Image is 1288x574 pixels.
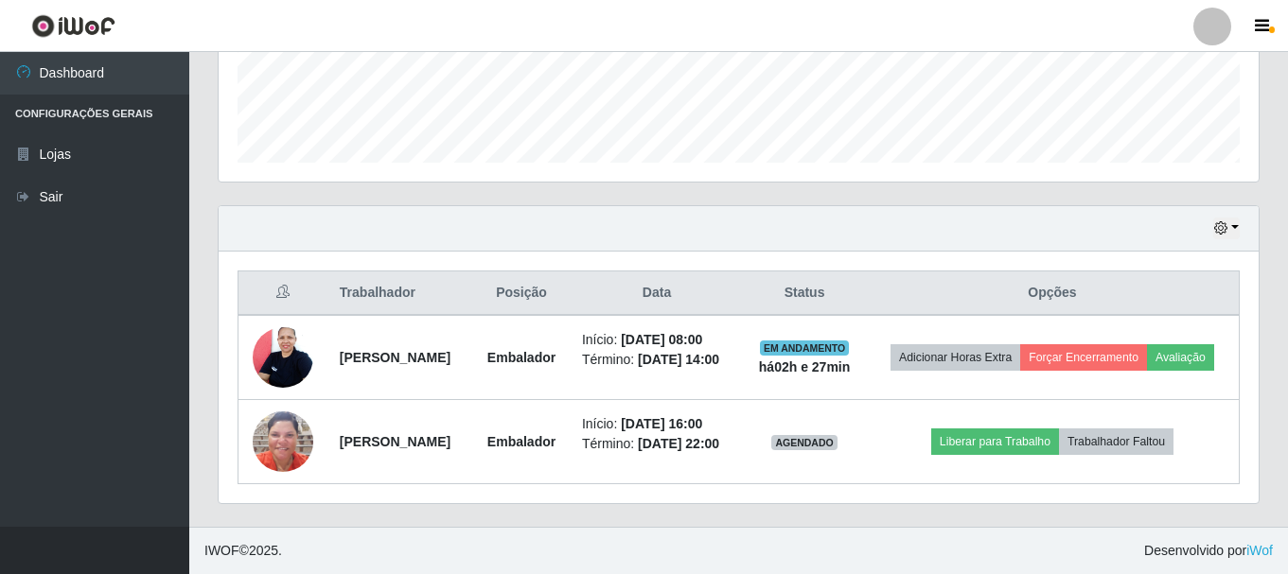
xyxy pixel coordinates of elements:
[891,344,1020,371] button: Adicionar Horas Extra
[1059,428,1173,455] button: Trabalhador Faltou
[1144,541,1273,561] span: Desenvolvido por
[253,411,313,472] img: 1732392011322.jpeg
[487,434,556,449] strong: Embalador
[760,340,850,356] span: EM ANDAMENTO
[328,271,472,316] th: Trabalhador
[1147,344,1214,371] button: Avaliação
[582,330,732,350] li: Início:
[866,271,1240,316] th: Opções
[1246,543,1273,558] a: iWof
[340,434,450,449] strong: [PERSON_NAME]
[340,350,450,365] strong: [PERSON_NAME]
[472,271,571,316] th: Posição
[582,350,732,370] li: Término:
[621,416,702,431] time: [DATE] 16:00
[571,271,743,316] th: Data
[743,271,866,316] th: Status
[253,317,313,397] img: 1705883176470.jpeg
[621,332,702,347] time: [DATE] 08:00
[487,350,556,365] strong: Embalador
[204,541,282,561] span: © 2025 .
[771,435,838,450] span: AGENDADO
[31,14,115,38] img: CoreUI Logo
[1020,344,1147,371] button: Forçar Encerramento
[204,543,239,558] span: IWOF
[638,352,719,367] time: [DATE] 14:00
[582,414,732,434] li: Início:
[638,436,719,451] time: [DATE] 22:00
[931,428,1059,455] button: Liberar para Trabalho
[759,359,851,374] strong: há 02 h e 27 min
[582,434,732,454] li: Término:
